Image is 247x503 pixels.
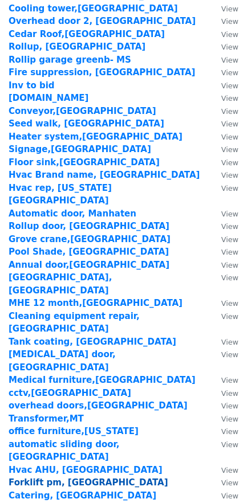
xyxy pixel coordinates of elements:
a: Transformer,MT [9,414,84,424]
a: View [210,3,238,14]
small: View [221,158,238,167]
a: overhead doors,[GEOGRAPHIC_DATA] [9,400,188,411]
a: cctv,[GEOGRAPHIC_DATA] [9,388,131,398]
a: View [210,260,238,270]
a: View [210,106,238,116]
small: View [221,81,238,90]
strong: Cedar Roof,[GEOGRAPHIC_DATA] [9,29,165,39]
a: Tank coating, [GEOGRAPHIC_DATA] [9,337,176,347]
a: View [210,183,238,193]
a: Catering, [GEOGRAPHIC_DATA] [9,490,156,501]
small: View [221,145,238,154]
strong: Hvac Brand name, [GEOGRAPHIC_DATA] [9,170,200,180]
small: View [221,171,238,179]
a: Grove crane,[GEOGRAPHIC_DATA] [9,234,171,244]
small: View [221,210,238,218]
a: View [210,16,238,26]
small: View [221,261,238,269]
a: View [210,29,238,39]
a: Fire suppression, [GEOGRAPHIC_DATA] [9,67,195,77]
a: [DOMAIN_NAME] [9,93,88,103]
a: Heater system,[GEOGRAPHIC_DATA] [9,132,183,142]
small: View [221,107,238,116]
a: Rollup, [GEOGRAPHIC_DATA] [9,42,145,52]
a: View [210,132,238,142]
small: View [221,402,238,410]
a: View [210,426,238,436]
small: View [221,415,238,423]
a: View [210,400,238,411]
small: View [221,133,238,141]
a: View [210,439,238,449]
a: [MEDICAL_DATA] door,[GEOGRAPHIC_DATA] [9,349,116,373]
strong: Cleaning equipment repair,[GEOGRAPHIC_DATA] [9,311,140,334]
small: View [221,43,238,51]
a: View [210,272,238,283]
a: View [210,349,238,359]
small: View [221,273,238,282]
a: View [210,157,238,167]
a: View [210,414,238,424]
small: View [221,376,238,385]
a: View [210,170,238,180]
small: View [221,299,238,308]
strong: Rollup door, [GEOGRAPHIC_DATA] [9,221,169,231]
a: View [210,388,238,398]
iframe: Chat Widget [190,448,247,503]
a: Hvac AHU, [GEOGRAPHIC_DATA] [9,465,163,475]
small: View [221,56,238,64]
small: View [221,94,238,103]
a: Pool Shade, [GEOGRAPHIC_DATA] [9,247,169,257]
small: View [221,427,238,436]
a: View [210,247,238,257]
strong: Hvac rep, [US_STATE][GEOGRAPHIC_DATA] [9,183,112,206]
small: View [221,248,238,256]
strong: Floor sink,[GEOGRAPHIC_DATA] [9,157,160,167]
small: View [221,68,238,77]
small: View [221,338,238,346]
a: Forklift pm, [GEOGRAPHIC_DATA] [9,477,168,488]
a: Medical furniture,[GEOGRAPHIC_DATA] [9,375,196,385]
small: View [221,5,238,13]
a: Overhead door 2, [GEOGRAPHIC_DATA] [9,16,196,26]
a: View [210,80,238,91]
a: View [210,93,238,103]
a: View [210,234,238,244]
small: View [221,222,238,231]
small: View [221,389,238,398]
a: Inv to bid [9,80,55,91]
a: Signage,[GEOGRAPHIC_DATA] [9,144,151,154]
a: office furniture,[US_STATE] [9,426,139,436]
a: MHE 12 month,[GEOGRAPHIC_DATA] [9,298,183,308]
small: View [221,17,238,26]
a: automatic sliding door, [GEOGRAPHIC_DATA] [9,439,119,463]
a: View [210,118,238,129]
a: Rollip garage greenb- MS [9,55,131,65]
a: Cooling tower,[GEOGRAPHIC_DATA] [9,3,178,14]
small: View [221,30,238,39]
a: Conveyor,[GEOGRAPHIC_DATA] [9,106,156,116]
a: View [210,42,238,52]
a: View [210,221,238,231]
